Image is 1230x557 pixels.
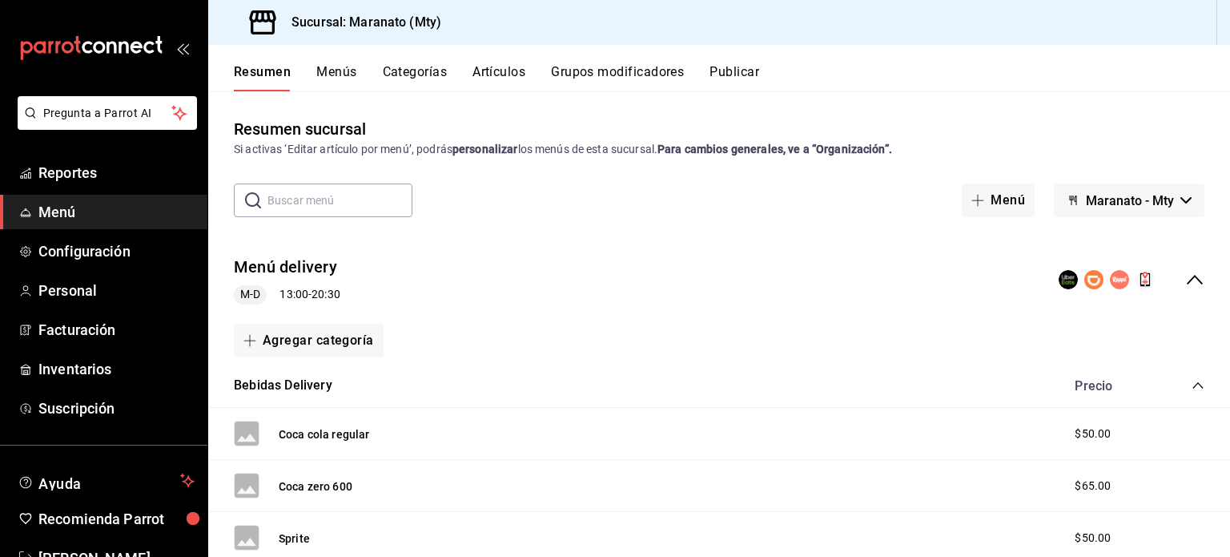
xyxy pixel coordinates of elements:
[234,117,366,141] div: Resumen sucursal
[279,478,352,494] button: Coca zero 600
[452,143,518,155] strong: personalizar
[208,243,1230,317] div: collapse-menu-row
[383,64,448,91] button: Categorías
[234,141,1204,158] div: Si activas ‘Editar artículo por menú’, podrás los menús de esta sucursal.
[279,531,310,547] button: Sprite
[18,96,197,130] button: Pregunta a Parrot AI
[709,64,759,91] button: Publicar
[43,105,172,122] span: Pregunta a Parrot AI
[279,13,441,32] h3: Sucursal: Maranato (Mty)
[11,116,197,133] a: Pregunta a Parrot AI
[38,280,195,301] span: Personal
[38,358,195,380] span: Inventarios
[38,162,195,184] span: Reportes
[1075,426,1111,442] span: $50.00
[1054,184,1204,217] button: Maranato - Mty
[38,240,195,262] span: Configuración
[551,64,684,91] button: Grupos modificadores
[1059,378,1161,394] div: Precio
[1192,379,1204,392] button: collapse-category-row
[38,471,174,490] span: Ayuda
[234,64,1230,91] div: navigation tabs
[38,398,195,419] span: Suscripción
[176,42,189,54] button: open_drawer_menu
[279,426,370,442] button: Coca cola regular
[234,377,332,395] button: Bebidas Delivery
[657,143,892,155] strong: Para cambios generales, ve a “Organización”.
[234,285,340,305] div: 13:00 - 20:30
[38,508,195,530] span: Recomienda Parrot
[38,319,195,341] span: Facturación
[316,64,356,91] button: Menús
[1075,530,1111,547] span: $50.00
[1075,478,1111,494] span: $65.00
[1086,193,1174,208] span: Maranato - Mty
[234,286,267,303] span: M-D
[472,64,525,91] button: Artículos
[267,184,412,216] input: Buscar menú
[234,64,291,91] button: Resumen
[38,201,195,223] span: Menú
[234,256,337,279] button: Menú delivery
[234,324,384,357] button: Agregar categoría
[962,184,1035,217] button: Menú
